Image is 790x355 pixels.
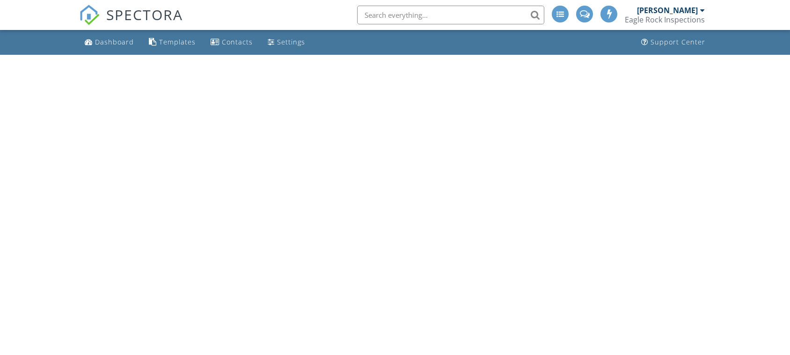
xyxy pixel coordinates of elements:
[222,37,253,46] div: Contacts
[95,37,134,46] div: Dashboard
[79,13,183,32] a: SPECTORA
[357,6,544,24] input: Search everything...
[207,34,256,51] a: Contacts
[277,37,305,46] div: Settings
[264,34,309,51] a: Settings
[637,34,709,51] a: Support Center
[106,5,183,24] span: SPECTORA
[81,34,138,51] a: Dashboard
[625,15,705,24] div: Eagle Rock Inspections
[637,6,698,15] div: [PERSON_NAME]
[651,37,705,46] div: Support Center
[159,37,196,46] div: Templates
[79,5,100,25] img: The Best Home Inspection Software - Spectora
[145,34,199,51] a: Templates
